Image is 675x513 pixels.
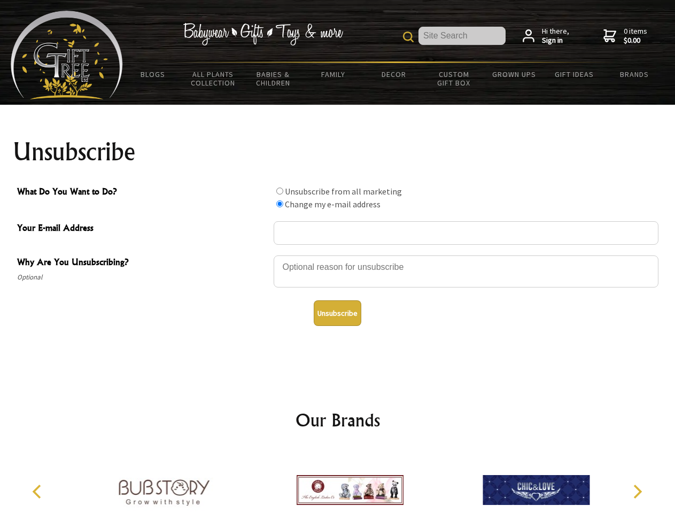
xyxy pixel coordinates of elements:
a: All Plants Collection [183,63,244,94]
a: Custom Gift Box [424,63,484,94]
a: Gift Ideas [544,63,604,85]
strong: Sign in [542,36,569,45]
h2: Our Brands [21,407,654,433]
img: product search [403,32,414,42]
a: Brands [604,63,665,85]
span: Why Are You Unsubscribing? [17,255,268,271]
a: Babies & Children [243,63,304,94]
a: BLOGS [123,63,183,85]
label: Change my e-mail address [285,199,381,209]
label: Unsubscribe from all marketing [285,186,402,197]
img: Babywear - Gifts - Toys & more [183,23,343,45]
button: Next [625,480,649,503]
textarea: Why Are You Unsubscribing? [274,255,658,287]
a: Grown Ups [484,63,544,85]
input: What Do You Want to Do? [276,188,283,195]
button: Previous [27,480,50,503]
span: Your E-mail Address [17,221,268,237]
span: What Do You Want to Do? [17,185,268,200]
a: Decor [363,63,424,85]
h1: Unsubscribe [13,139,663,165]
span: Optional [17,271,268,284]
a: Hi there,Sign in [523,27,569,45]
a: 0 items$0.00 [603,27,647,45]
a: Family [304,63,364,85]
span: Hi there, [542,27,569,45]
input: Your E-mail Address [274,221,658,245]
strong: $0.00 [624,36,647,45]
span: 0 items [624,26,647,45]
input: What Do You Want to Do? [276,200,283,207]
button: Unsubscribe [314,300,361,326]
input: Site Search [418,27,506,45]
img: Babyware - Gifts - Toys and more... [11,11,123,99]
